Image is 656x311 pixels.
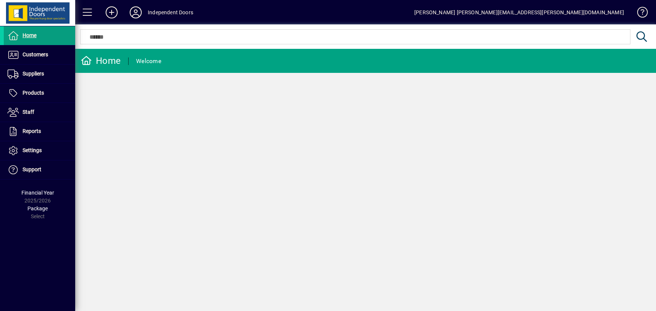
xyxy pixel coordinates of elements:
span: Home [23,32,36,38]
span: Package [27,205,48,211]
span: Reports [23,128,41,134]
span: Suppliers [23,71,44,77]
div: Independent Doors [148,6,193,18]
span: Settings [23,147,42,153]
a: Suppliers [4,65,75,83]
span: Financial Year [21,190,54,196]
a: Reports [4,122,75,141]
span: Staff [23,109,34,115]
span: Products [23,90,44,96]
div: Home [81,55,121,67]
a: Knowledge Base [632,2,647,26]
a: Customers [4,45,75,64]
span: Support [23,166,41,172]
a: Settings [4,141,75,160]
a: Support [4,160,75,179]
div: Welcome [136,55,161,67]
a: Products [4,84,75,103]
button: Add [100,6,124,19]
div: [PERSON_NAME] [PERSON_NAME][EMAIL_ADDRESS][PERSON_NAME][DOMAIN_NAME] [414,6,624,18]
span: Customers [23,51,48,57]
button: Profile [124,6,148,19]
a: Staff [4,103,75,122]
